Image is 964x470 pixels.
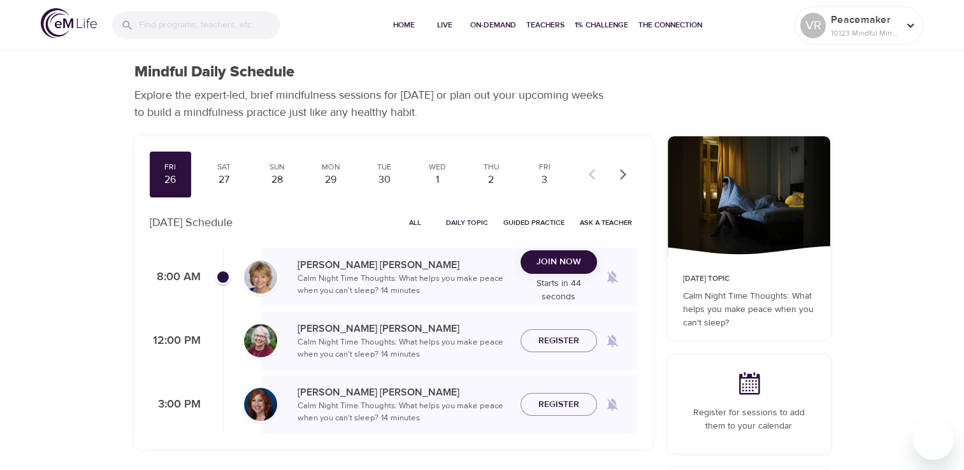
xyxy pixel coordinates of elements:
[575,18,628,32] span: 1% Challenge
[429,18,460,32] span: Live
[831,12,898,27] p: Peacemaker
[422,173,454,187] div: 1
[41,8,97,38] img: logo
[536,254,581,270] span: Join Now
[422,162,454,173] div: Wed
[155,173,187,187] div: 26
[529,173,561,187] div: 3
[150,214,233,231] p: [DATE] Schedule
[446,217,488,229] span: Daily Topic
[208,162,240,173] div: Sat
[261,173,293,187] div: 28
[597,325,628,356] span: Remind me when a class goes live every Friday at 12:00 PM
[441,213,493,232] button: Daily Topic
[831,27,898,39] p: 10123 Mindful Minutes
[475,162,507,173] div: Thu
[298,336,510,361] p: Calm Night Time Thoughts: What helps you make peace when you can't sleep? · 14 minutes
[503,217,565,229] span: Guided Practice
[526,18,565,32] span: Teachers
[470,18,516,32] span: On-Demand
[538,397,579,413] span: Register
[521,277,597,304] p: Starts in 44 seconds
[498,213,570,232] button: Guided Practice
[150,332,201,350] p: 12:00 PM
[521,393,597,417] button: Register
[538,333,579,349] span: Register
[244,260,277,294] img: Lisa_Wickham-min.jpg
[150,269,201,286] p: 8:00 AM
[298,257,510,273] p: [PERSON_NAME] [PERSON_NAME]
[298,321,510,336] p: [PERSON_NAME] [PERSON_NAME]
[683,406,815,433] p: Register for sessions to add them to your calendar
[134,87,612,121] p: Explore the expert-led, brief mindfulness sessions for [DATE] or plan out your upcoming weeks to ...
[913,419,954,460] iframe: Button to launch messaging window
[298,400,510,425] p: Calm Night Time Thoughts: What helps you make peace when you can't sleep? · 14 minutes
[261,162,293,173] div: Sun
[597,262,628,292] span: Remind me when a class goes live every Friday at 8:00 AM
[475,173,507,187] div: 2
[244,324,277,357] img: Bernice_Moore_min.jpg
[395,213,436,232] button: All
[580,217,632,229] span: Ask a Teacher
[521,329,597,353] button: Register
[638,18,702,32] span: The Connection
[315,173,347,187] div: 29
[134,63,294,82] h1: Mindful Daily Schedule
[597,389,628,420] span: Remind me when a class goes live every Friday at 3:00 PM
[244,388,277,421] img: Elaine_Smookler-min.jpg
[298,273,510,297] p: Calm Night Time Thoughts: What helps you make peace when you can't sleep? · 14 minutes
[298,385,510,400] p: [PERSON_NAME] [PERSON_NAME]
[521,250,597,274] button: Join Now
[315,162,347,173] div: Mon
[139,11,280,39] input: Find programs, teachers, etc...
[683,273,815,285] p: [DATE] Topic
[368,162,400,173] div: Tue
[529,162,561,173] div: Fri
[155,162,187,173] div: Fri
[368,173,400,187] div: 30
[208,173,240,187] div: 27
[150,396,201,413] p: 3:00 PM
[400,217,431,229] span: All
[683,290,815,330] p: Calm Night Time Thoughts: What helps you make peace when you can't sleep?
[389,18,419,32] span: Home
[575,213,637,232] button: Ask a Teacher
[800,13,826,38] div: VR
